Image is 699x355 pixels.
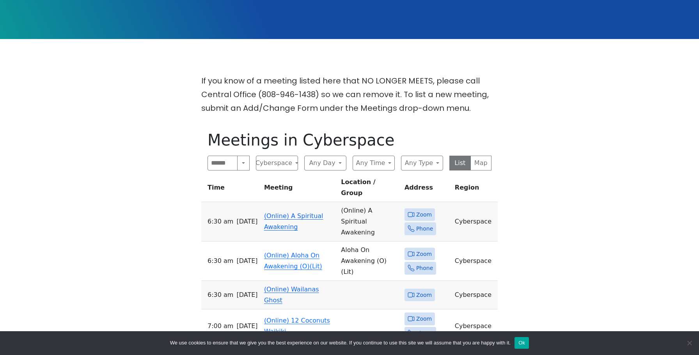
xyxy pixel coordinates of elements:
[685,339,693,347] span: No
[416,328,433,338] span: Phone
[353,156,395,170] button: Any Time
[208,131,491,149] h1: Meetings in Cyberspace
[261,177,338,202] th: Meeting
[416,224,433,234] span: Phone
[452,281,498,309] td: Cyberspace
[416,263,433,273] span: Phone
[208,256,233,266] span: 6:30 AM
[338,241,401,281] td: Aloha On Awakening (O) (Lit)
[514,337,529,349] button: Ok
[208,216,233,227] span: 6:30 AM
[264,252,322,270] a: (Online) Aloha On Awakening (O)(Lit)
[401,156,443,170] button: Any Type
[452,202,498,241] td: Cyberspace
[416,249,432,259] span: Zoom
[449,156,471,170] button: List
[170,339,511,347] span: We use cookies to ensure that we give you the best experience on our website. If you continue to ...
[236,289,257,300] span: [DATE]
[264,286,319,304] a: (Online) Wailanas Ghost
[416,210,432,220] span: Zoom
[208,289,233,300] span: 6:30 AM
[401,177,452,202] th: Address
[201,74,498,115] p: If you know of a meeting listed here that NO LONGER MEETS, please call Central Office (808-946-14...
[338,177,401,202] th: Location / Group
[237,156,250,170] button: Search
[264,317,330,335] a: (Online) 12 Coconuts Waikiki
[304,156,346,170] button: Any Day
[201,177,261,202] th: Time
[452,241,498,281] td: Cyberspace
[208,321,233,332] span: 7:00 AM
[208,156,238,170] input: Search
[236,256,257,266] span: [DATE]
[256,156,298,170] button: Cyberspace
[452,177,498,202] th: Region
[452,309,498,343] td: Cyberspace
[416,314,432,324] span: Zoom
[470,156,492,170] button: Map
[416,290,432,300] span: Zoom
[338,202,401,241] td: (Online) A Spiritual Awakening
[236,216,257,227] span: [DATE]
[264,212,323,231] a: (Online) A Spiritual Awakening
[236,321,257,332] span: [DATE]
